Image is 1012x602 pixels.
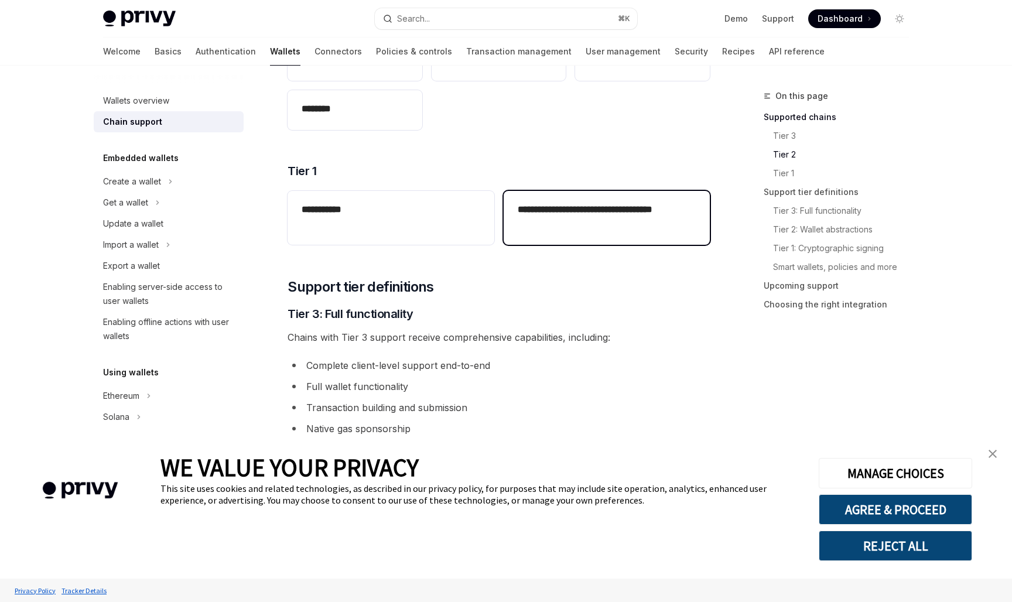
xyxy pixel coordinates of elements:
div: Enabling offline actions with user wallets [103,315,237,343]
img: light logo [103,11,176,27]
span: On this page [775,89,828,103]
a: Tier 3 [773,126,918,145]
a: Welcome [103,37,141,66]
img: close banner [989,450,997,458]
span: Support tier definitions [288,278,434,296]
div: Enabling server-side access to user wallets [103,280,237,308]
span: ⌘ K [618,14,630,23]
a: Support [762,13,794,25]
div: Search... [397,12,430,26]
div: Wallets overview [103,94,169,108]
a: Tier 1 [773,164,918,183]
button: AGREE & PROCEED [819,494,972,525]
a: Connectors [314,37,362,66]
a: close banner [981,442,1004,466]
span: WE VALUE YOUR PRIVACY [160,452,419,483]
a: Enabling offline actions with user wallets [94,312,244,347]
button: Search...⌘K [375,8,637,29]
a: Authentication [196,37,256,66]
img: company logo [18,465,143,516]
a: Choosing the right integration [764,295,918,314]
a: Tier 1: Cryptographic signing [773,239,918,258]
a: Security [675,37,708,66]
a: Supported chains [764,108,918,126]
a: Policies & controls [376,37,452,66]
a: Update a wallet [94,213,244,234]
button: Toggle dark mode [890,9,909,28]
div: This site uses cookies and related technologies, as described in our privacy policy, for purposes... [160,483,801,506]
h5: Using wallets [103,365,159,379]
a: Wallets overview [94,90,244,111]
div: Create a wallet [103,175,161,189]
div: Bitcoin [103,431,129,445]
a: Upcoming support [764,276,918,295]
div: Chain support [103,115,162,129]
button: REJECT ALL [819,531,972,561]
button: MANAGE CHOICES [819,458,972,488]
div: Get a wallet [103,196,148,210]
div: Ethereum [103,389,139,403]
div: Export a wallet [103,259,160,273]
a: Tracker Details [59,580,110,601]
a: Basics [155,37,182,66]
span: Dashboard [818,13,863,25]
a: Chain support [94,111,244,132]
a: Demo [724,13,748,25]
a: Support tier definitions [764,183,918,201]
li: Complete client-level support end-to-end [288,357,710,374]
span: Tier 1 [288,163,316,179]
div: Solana [103,410,129,424]
a: Tier 2: Wallet abstractions [773,220,918,239]
li: Transaction building and submission [288,399,710,416]
a: Enabling server-side access to user wallets [94,276,244,312]
div: Import a wallet [103,238,159,252]
li: Full wallet functionality [288,378,710,395]
a: Transaction management [466,37,572,66]
a: Tier 2 [773,145,918,164]
span: Chains with Tier 3 support receive comprehensive capabilities, including: [288,329,710,346]
h5: Embedded wallets [103,151,179,165]
a: Wallets [270,37,300,66]
li: Native gas sponsorship [288,420,710,437]
a: Smart wallets, policies and more [773,258,918,276]
a: Export a wallet [94,255,244,276]
a: Dashboard [808,9,881,28]
a: Tier 3: Full functionality [773,201,918,220]
div: Update a wallet [103,217,163,231]
span: Tier 3: Full functionality [288,306,413,322]
a: User management [586,37,661,66]
a: Recipes [722,37,755,66]
a: API reference [769,37,825,66]
a: Privacy Policy [12,580,59,601]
